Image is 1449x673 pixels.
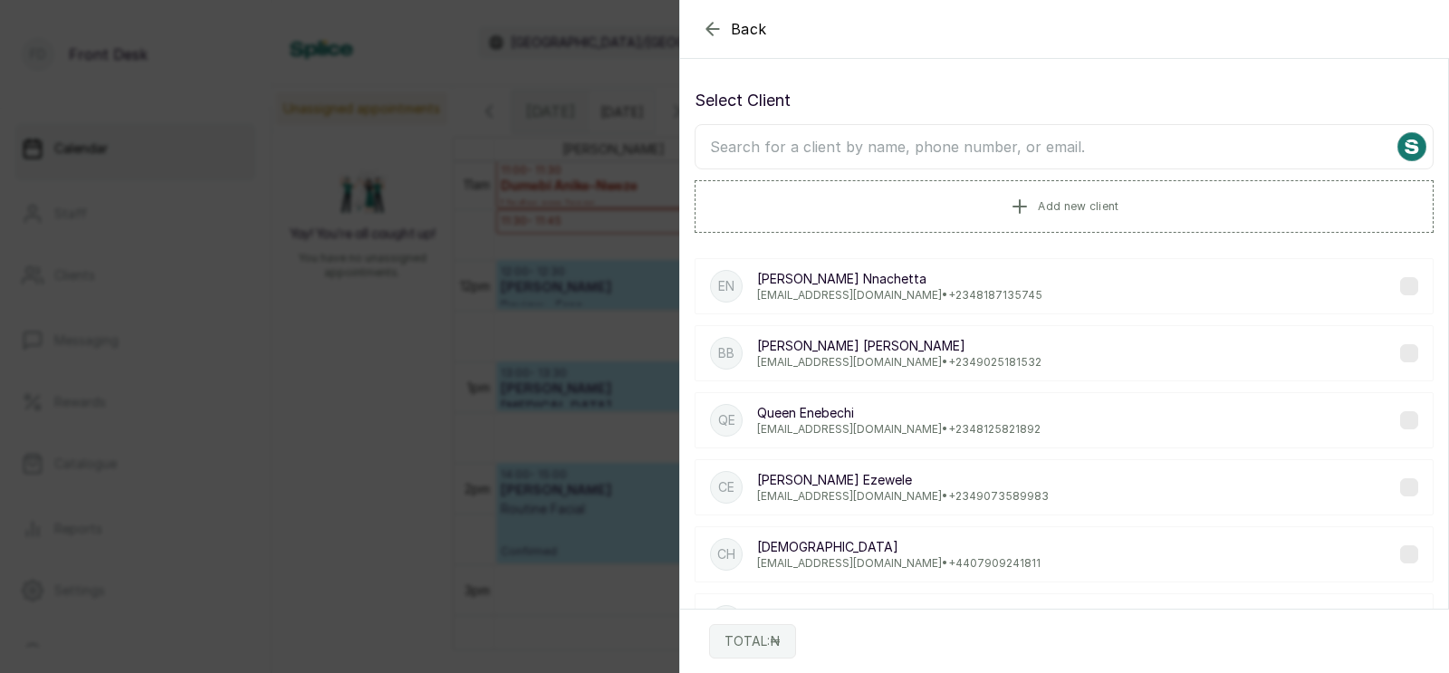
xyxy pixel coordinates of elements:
[695,88,1434,113] p: Select Client
[757,605,1040,623] p: Faith Nse
[718,411,735,429] p: QE
[757,270,1042,288] p: [PERSON_NAME] Nnachetta
[757,355,1041,370] p: [EMAIL_ADDRESS][DOMAIN_NAME] • +234 9025181532
[757,489,1049,504] p: [EMAIL_ADDRESS][DOMAIN_NAME] • +234 9073589983
[757,404,1041,422] p: Queen Enebechi
[1038,199,1118,214] span: Add new client
[717,545,735,563] p: Ch
[718,478,734,496] p: CE
[695,180,1434,233] button: Add new client
[757,538,1041,556] p: [DEMOGRAPHIC_DATA]
[757,288,1042,303] p: [EMAIL_ADDRESS][DOMAIN_NAME] • +234 8187135745
[731,18,767,40] span: Back
[724,632,781,650] p: TOTAL: ₦
[695,124,1434,169] input: Search for a client by name, phone number, or email.
[757,471,1049,489] p: [PERSON_NAME] Ezewele
[757,422,1041,437] p: [EMAIL_ADDRESS][DOMAIN_NAME] • +234 8125821892
[757,556,1041,571] p: [EMAIL_ADDRESS][DOMAIN_NAME] • +44 07909241811
[757,337,1041,355] p: [PERSON_NAME] [PERSON_NAME]
[718,344,734,362] p: BB
[702,18,767,40] button: Back
[718,277,734,295] p: EN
